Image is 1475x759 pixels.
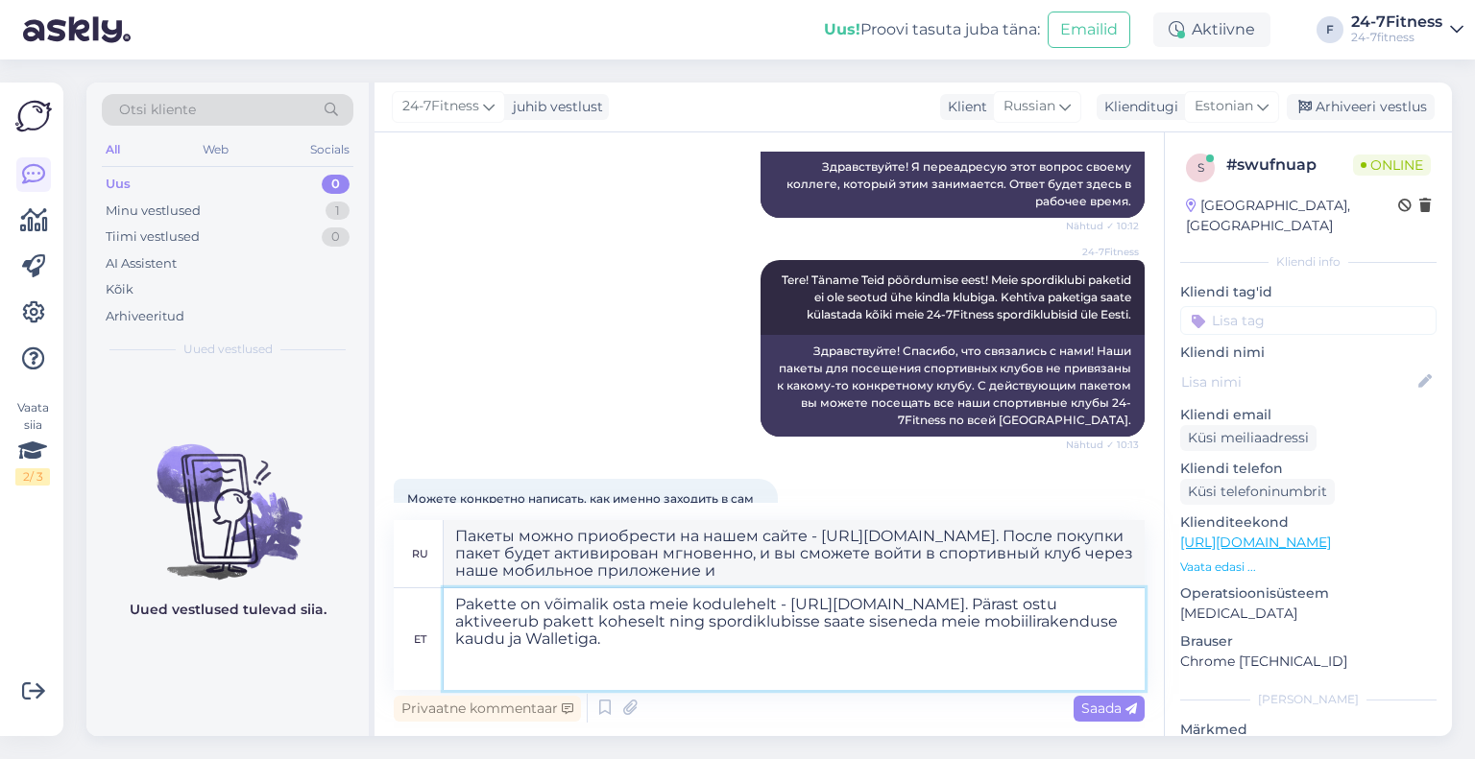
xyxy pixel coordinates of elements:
span: Russian [1003,96,1055,117]
div: # swufnuap [1226,154,1353,177]
input: Lisa nimi [1181,371,1415,392]
div: Tiimi vestlused [106,227,200,247]
div: 0 [322,175,350,194]
a: [URL][DOMAIN_NAME] [1180,534,1331,551]
span: Tere! Täname Teid pöördumise eest! Meie spordiklubi paketid ei ole seotud ühe kindla klubiga. Keh... [782,273,1134,321]
div: 2 / 3 [15,468,50,486]
div: [GEOGRAPHIC_DATA], [GEOGRAPHIC_DATA] [1186,196,1398,236]
div: [PERSON_NAME] [1180,691,1437,708]
img: No chats [86,410,369,582]
span: Uued vestlused [183,341,273,358]
p: Vaata edasi ... [1180,558,1437,576]
div: Kõik [106,280,133,299]
div: Klient [940,97,987,117]
p: Kliendi telefon [1180,459,1437,479]
div: Minu vestlused [106,202,201,221]
div: Küsi telefoninumbrit [1180,479,1335,505]
div: Aktiivne [1153,12,1270,47]
span: Nähtud ✓ 10:13 [1066,438,1139,452]
div: Klienditugi [1097,97,1178,117]
p: Kliendi nimi [1180,343,1437,363]
p: Klienditeekond [1180,512,1437,533]
div: juhib vestlust [505,97,603,117]
input: Lisa tag [1180,306,1437,335]
img: Askly Logo [15,98,52,134]
div: AI Assistent [106,254,177,273]
span: Estonian [1195,96,1253,117]
div: 1 [326,202,350,221]
div: Здравствуйте! Спасибо, что связались с нами! Наши пакеты для посещения спортивных клубов не привя... [761,335,1145,437]
div: Socials [306,137,353,162]
div: Privaatne kommentaar [394,696,581,722]
p: Kliendi email [1180,405,1437,425]
div: 24-7fitness [1351,30,1442,45]
div: All [102,137,124,162]
p: Brauser [1180,631,1437,652]
div: Arhiveeri vestlus [1287,94,1435,120]
button: Emailid [1048,12,1130,48]
div: Здравствуйте! Я переадресую этот вопрос своему коллеге, который этим занимается. Ответ будет здес... [761,151,1145,218]
div: Uus [106,175,131,194]
span: Nähtud ✓ 10:12 [1066,219,1139,233]
div: ru [412,537,428,570]
span: s [1197,160,1204,175]
p: Kliendi tag'id [1180,282,1437,302]
b: Uus! [824,20,860,38]
p: Uued vestlused tulevad siia. [130,600,326,620]
p: [MEDICAL_DATA] [1180,604,1437,624]
div: Küsi meiliaadressi [1180,425,1317,451]
div: Arhiveeritud [106,307,184,326]
span: Можете конкретно написать, как именно заходить в сам зал? И как брать шкафчик? [407,491,757,523]
div: Proovi tasuta juba täna: [824,18,1040,41]
div: F [1317,16,1343,43]
div: et [414,623,426,655]
p: Märkmed [1180,720,1437,740]
a: 24-7Fitness24-7fitness [1351,14,1463,45]
span: Online [1353,154,1431,176]
div: 0 [322,227,350,247]
div: Vaata siia [15,399,50,486]
textarea: Пакеты можно приобрести на нашем сайте - [URL][DOMAIN_NAME]. После покупки пакет будет активирова... [444,520,1145,587]
span: 24-7Fitness [402,96,479,117]
p: Chrome [TECHNICAL_ID] [1180,652,1437,672]
div: Web [199,137,232,162]
p: Operatsioonisüsteem [1180,583,1437,604]
span: Saada [1081,700,1137,717]
span: Otsi kliente [119,100,196,120]
textarea: Pakette on võimalik osta meie kodulehelt - [URL][DOMAIN_NAME]. Pärast ostu aktiveerub pakett kohe... [444,588,1145,690]
span: 24-7Fitness [1067,245,1139,259]
div: Kliendi info [1180,253,1437,271]
div: 24-7Fitness [1351,14,1442,30]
